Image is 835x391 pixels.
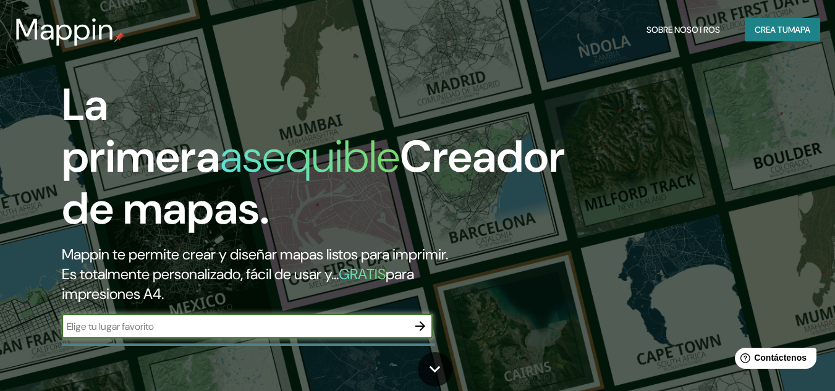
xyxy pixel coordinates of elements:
font: Crea tu [755,24,788,35]
img: pin de mapeo [114,32,124,42]
input: Elige tu lugar favorito [62,319,408,334]
button: Crea tumapa [745,18,820,41]
font: para impresiones A4. [62,264,414,303]
font: Es totalmente personalizado, fácil de usar y... [62,264,339,284]
button: Sobre nosotros [642,18,725,41]
font: La primera [62,76,220,185]
font: GRATIS [339,264,386,284]
font: Mappin [15,10,114,49]
font: Sobre nosotros [646,24,720,35]
iframe: Lanzador de widgets de ayuda [725,343,821,377]
font: mapa [788,24,810,35]
font: Mappin te permite crear y diseñar mapas listos para imprimir. [62,245,448,264]
font: Creador de mapas. [62,128,565,237]
font: asequible [220,128,400,185]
